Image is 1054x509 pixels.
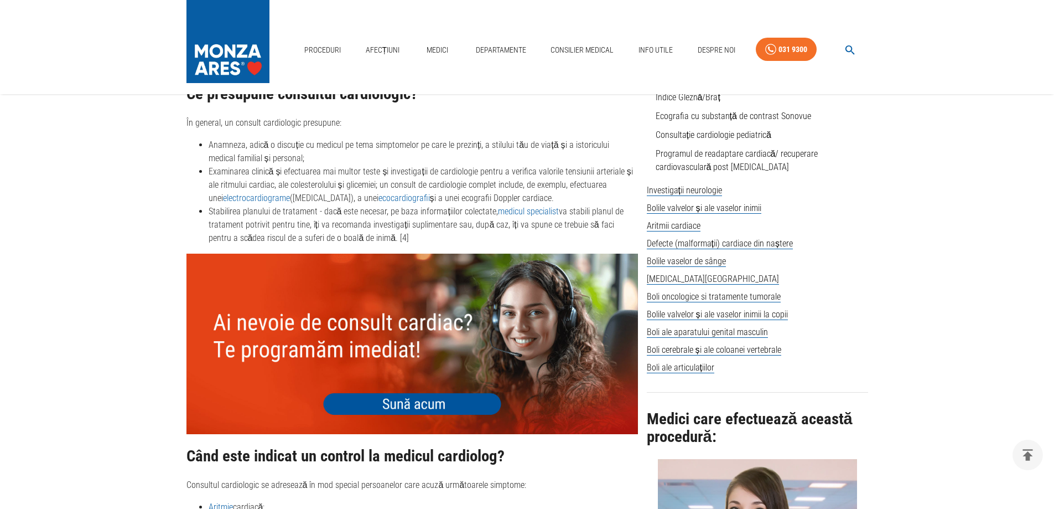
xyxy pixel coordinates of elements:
[186,448,638,465] h2: Când este indicat un control la medicul cardiolog?
[186,85,638,103] h2: Ce presupune consultul cardiologic?
[1013,440,1043,470] button: delete
[647,410,868,445] h2: Medici care efectuează această procedură:
[498,206,559,217] a: medicul specialist
[647,238,793,249] span: Defecte (malformații) cardiace din naștere
[778,43,807,56] div: 031 9300
[186,479,638,492] p: Consultul cardiologic se adresează în mod special persoanelor care acuză următoarele simptome:
[300,39,345,61] a: Proceduri
[209,205,638,245] li: Stabilirea planului de tratament - dacă este necesar, pe baza informațiilor colectate, va stabili...
[186,254,638,434] img: Programare consult cardiac
[378,193,430,203] a: ecocardiografii
[634,39,677,61] a: Info Utile
[656,148,818,172] a: Programul de readaptare cardiacă/ recuperare cardiovasculară post [MEDICAL_DATA]
[656,92,720,102] a: Indice Gleznă/Braț
[647,362,714,373] span: Boli ale articulațiilor
[647,327,768,338] span: Boli ale aparatului genital masculin
[647,203,761,214] span: Bolile valvelor și ale vaselor inimii
[756,38,817,61] a: 031 9300
[223,193,290,203] a: electrocardiograme
[693,39,740,61] a: Despre Noi
[209,165,638,205] li: Examinarea clinică și efectuarea mai multor teste și investigații de cardiologie pentru a verific...
[647,345,781,356] span: Boli cerebrale și ale coloanei vertebrale
[647,274,779,285] span: [MEDICAL_DATA][GEOGRAPHIC_DATA]
[420,39,455,61] a: Medici
[361,39,404,61] a: Afecțiuni
[186,116,638,130] p: În general, un consult cardiologic presupune:
[656,111,811,121] a: Ecografia cu substanță de contrast Sonovue
[647,309,788,320] span: Bolile valvelor și ale vaselor inimii la copii
[647,291,781,302] span: Boli oncologice si tratamente tumorale
[656,130,771,140] a: Consultație cardiologie pediatrică
[471,39,531,61] a: Departamente
[647,185,722,196] span: Investigații neurologie
[209,138,638,165] li: Anamneza, adică o discuție cu medicul pe tema simptomelor pe care le prezinți, a stilului tău de ...
[546,39,618,61] a: Consilier Medical
[647,220,700,232] span: Aritmii cardiace
[647,256,726,267] span: Bolile vaselor de sânge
